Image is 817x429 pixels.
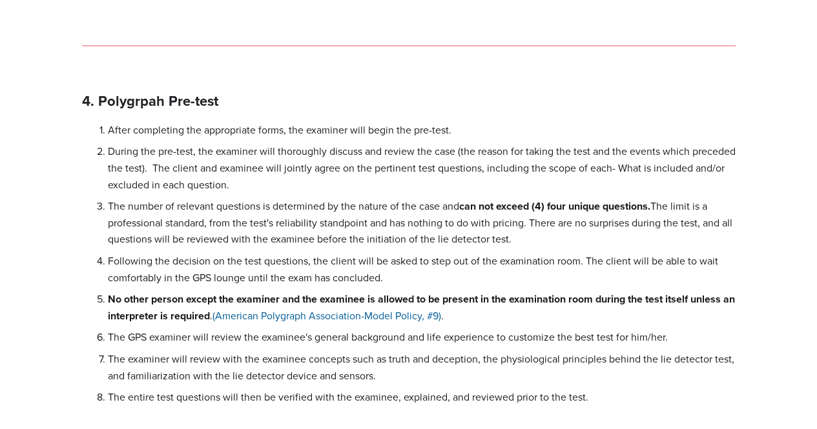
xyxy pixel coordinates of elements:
[108,290,736,323] p: . .
[108,328,736,345] p: The GPS examiner will review the examinee's general background and life experience to customize t...
[459,198,650,213] strong: can not exceed (4) four unique questions.
[108,197,736,247] p: The number of relevant questions is determined by the nature of the case and The limit is a profe...
[108,143,736,192] p: During the pre-test, the examiner will thoroughly discuss and review the case (the reason for tak...
[108,388,736,405] p: The entire test questions will then be verified with the examinee, explained, and reviewed prior ...
[108,121,736,138] p: After completing the appropriate forms, the examiner will begin the pre-test.
[212,308,441,322] a: (American Polygraph Association-Model Policy, #9)
[82,90,218,110] strong: 4. Polygrpah Pre-test
[108,291,738,323] strong: No other person except the examiner and the examinee is allowed to be present in the examination ...
[108,350,736,383] p: The examiner will review with the examinee concepts such as truth and deception, the physiologica...
[108,252,736,285] p: Following the decision on the test questions, the client will be asked to step out of the examina...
